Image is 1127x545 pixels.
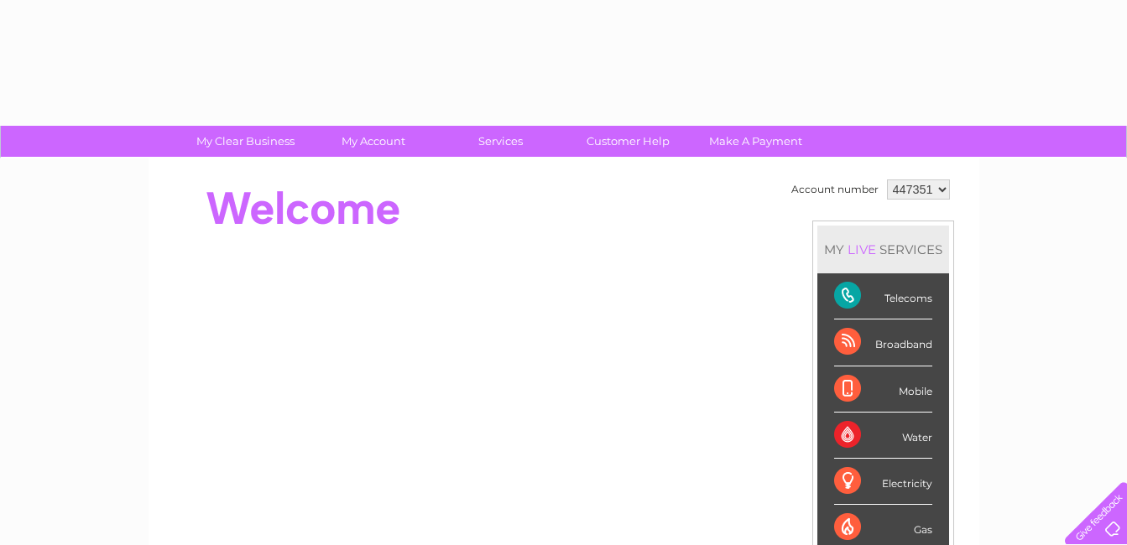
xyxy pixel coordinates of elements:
a: Make A Payment [686,126,825,157]
a: Customer Help [559,126,697,157]
div: Telecoms [834,273,932,319]
td: Account number [787,175,883,204]
div: LIVE [844,241,879,257]
a: My Account [304,126,442,157]
div: Water [834,413,932,459]
a: My Clear Business [176,126,315,157]
div: MY SERVICES [817,226,949,273]
div: Electricity [834,459,932,505]
div: Broadband [834,319,932,366]
div: Mobile [834,366,932,413]
a: Services [431,126,570,157]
